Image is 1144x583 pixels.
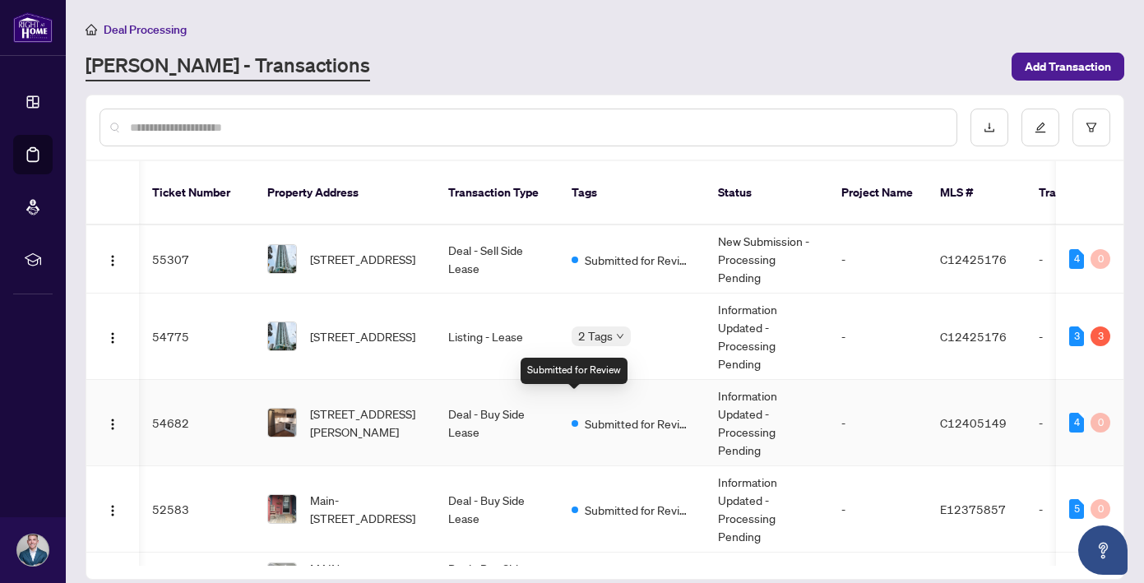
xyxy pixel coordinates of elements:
[1025,53,1111,80] span: Add Transaction
[828,161,927,225] th: Project Name
[705,294,828,380] td: Information Updated - Processing Pending
[1069,326,1084,346] div: 3
[1091,499,1110,519] div: 0
[1091,413,1110,433] div: 0
[310,250,415,268] span: [STREET_ADDRESS]
[1091,249,1110,269] div: 0
[1026,466,1141,553] td: -
[268,322,296,350] img: thumbnail-img
[970,109,1008,146] button: download
[139,466,254,553] td: 52583
[268,409,296,437] img: thumbnail-img
[435,225,558,294] td: Deal - Sell Side Lease
[254,161,435,225] th: Property Address
[1069,413,1084,433] div: 4
[1021,109,1059,146] button: edit
[578,326,613,345] span: 2 Tags
[984,122,995,133] span: download
[1091,326,1110,346] div: 3
[940,502,1006,516] span: E12375857
[705,466,828,553] td: Information Updated - Processing Pending
[940,415,1007,430] span: C12405149
[1086,122,1097,133] span: filter
[1069,249,1084,269] div: 4
[828,225,927,294] td: -
[828,466,927,553] td: -
[100,246,126,272] button: Logo
[828,294,927,380] td: -
[585,501,692,519] span: Submitted for Review
[1026,380,1141,466] td: -
[1072,109,1110,146] button: filter
[106,254,119,267] img: Logo
[828,380,927,466] td: -
[940,252,1007,266] span: C12425176
[435,294,558,380] td: Listing - Lease
[106,418,119,431] img: Logo
[558,161,705,225] th: Tags
[1035,122,1046,133] span: edit
[310,491,422,527] span: Main-[STREET_ADDRESS]
[139,161,254,225] th: Ticket Number
[100,323,126,349] button: Logo
[139,294,254,380] td: 54775
[435,161,558,225] th: Transaction Type
[435,466,558,553] td: Deal - Buy Side Lease
[104,22,187,37] span: Deal Processing
[435,380,558,466] td: Deal - Buy Side Lease
[1026,225,1141,294] td: -
[86,52,370,81] a: [PERSON_NAME] - Transactions
[17,534,49,566] img: Profile Icon
[705,161,828,225] th: Status
[927,161,1026,225] th: MLS #
[616,332,624,340] span: down
[139,380,254,466] td: 54682
[100,409,126,436] button: Logo
[585,414,692,433] span: Submitted for Review
[705,380,828,466] td: Information Updated - Processing Pending
[940,329,1007,344] span: C12425176
[1012,53,1124,81] button: Add Transaction
[705,225,828,294] td: New Submission - Processing Pending
[139,225,254,294] td: 55307
[13,12,53,43] img: logo
[1069,499,1084,519] div: 5
[268,495,296,523] img: thumbnail-img
[585,251,692,269] span: Submitted for Review
[1026,294,1141,380] td: -
[1078,525,1128,575] button: Open asap
[310,327,415,345] span: [STREET_ADDRESS]
[310,405,422,441] span: [STREET_ADDRESS][PERSON_NAME]
[106,331,119,345] img: Logo
[106,504,119,517] img: Logo
[268,245,296,273] img: thumbnail-img
[100,496,126,522] button: Logo
[1026,161,1141,225] th: Trade Number
[521,358,628,384] div: Submitted for Review
[86,24,97,35] span: home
